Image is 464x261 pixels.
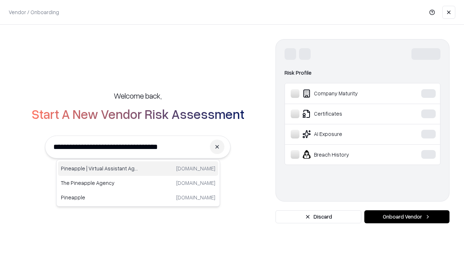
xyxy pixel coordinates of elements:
div: Suggestions [56,159,220,207]
p: Pineapple | Virtual Assistant Agency [61,165,138,172]
h5: Welcome back, [114,91,162,101]
button: Discard [275,210,361,223]
div: AI Exposure [291,130,399,138]
button: Onboard Vendor [364,210,449,223]
p: Pineapple [61,194,138,201]
p: [DOMAIN_NAME] [176,194,215,201]
p: Vendor / Onboarding [9,8,59,16]
p: [DOMAIN_NAME] [176,165,215,172]
p: The Pineapple Agency [61,179,138,187]
div: Breach History [291,150,399,159]
h2: Start A New Vendor Risk Assessment [32,107,244,121]
div: Company Maturity [291,89,399,98]
p: [DOMAIN_NAME] [176,179,215,187]
div: Risk Profile [285,69,440,77]
div: Certificates [291,109,399,118]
